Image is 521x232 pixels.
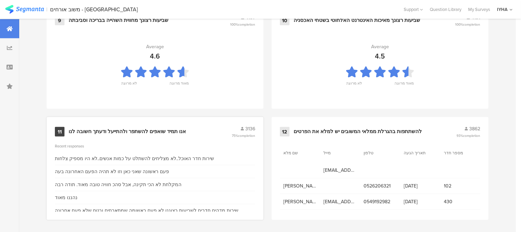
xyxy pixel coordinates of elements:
div: 4.6 [150,51,160,61]
span: completion [238,133,255,138]
span: 75% [232,133,255,138]
span: [EMAIL_ADDRESS][DOMAIN_NAME] [323,198,357,205]
div: נהננו מאוד [55,194,78,201]
span: 0549192982 [364,198,397,205]
div: מאוד מרוצה [170,80,189,90]
span: 430 [444,198,477,205]
span: completion [238,22,255,27]
section: מייל [323,150,354,156]
span: 93% [457,133,480,138]
span: 3862 [469,125,480,132]
div: לא מרוצה [121,80,137,90]
div: משוב אורחים - [GEOGRAPHIC_DATA] [50,6,138,13]
span: [DATE] [404,198,437,205]
div: לא מרוצה [346,80,362,90]
span: 3136 [245,125,255,132]
span: completion [463,133,480,138]
span: [PERSON_NAME] [283,198,317,205]
a: Question Library [426,6,465,13]
div: 11 [55,127,64,137]
div: שירות מדהים חדרים לשביעות רצוננו לא פעם ראשומה שמתארחים ובטח שלא פעם אחרונה [55,207,238,214]
div: אנו תמיד שואפים להשתפר ולהתייעל ודעתך חשובה לנו [69,128,186,135]
section: מספר חדר [444,150,475,156]
span: 100% [230,22,255,27]
div: פעם ראשונה שאני כאן וזו לא תהיה הפעם האחרונה בעה [55,168,169,175]
span: [PERSON_NAME] [283,182,317,190]
span: 0526206321 [364,182,397,190]
div: Support [404,4,423,15]
img: segmanta logo [5,5,44,14]
a: My Surveys [465,6,494,13]
div: 12 [280,127,289,137]
div: IYHA [497,6,508,13]
div: 10 [280,16,289,25]
div: Average [146,43,164,50]
span: 100% [455,22,480,27]
span: completion [463,22,480,27]
div: Average [371,43,389,50]
span: [EMAIL_ADDRESS][DOMAIN_NAME] [323,167,357,174]
section: תאריך הגעה [404,150,435,156]
div: שביעות רצונך מאיכות האינטרנט האלחוטי בשטחי האכסניה [294,17,420,24]
div: 9 [55,16,64,25]
div: שירות חדר האוכל..לא מצליחים להשתלט על כמות אנשים..לא היו מספיק צלחות [55,155,214,162]
div: Recent responses [55,143,255,149]
section: טלפון [364,150,394,156]
div: מאוד מרוצה [395,80,414,90]
div: המקלחת לא הכי תקינה, אבל סהכ חוויה טובה מאוד. תודה רבה [55,181,181,188]
section: שם מלא [283,150,314,156]
span: 102 [444,182,477,190]
div: | [47,5,48,13]
div: להשתתפות בהגרלת ממלאי המשובים יש למלא את הפרטים [294,128,422,135]
span: [DATE] [404,182,437,190]
div: 4.5 [375,51,385,61]
div: שביעות רצונך מחווית השהייה בבריכה וסביבתה [69,17,168,24]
